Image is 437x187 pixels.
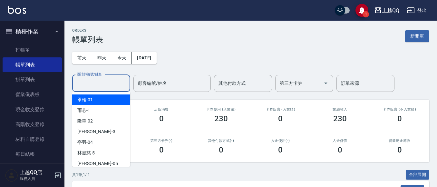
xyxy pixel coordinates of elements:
[405,30,429,42] button: 新開單
[3,72,62,87] a: 掛單列表
[377,107,422,112] h2: 卡券販賣 (不入業績)
[405,33,429,39] a: 新開單
[372,4,402,17] button: 上越QQ
[199,107,243,112] h2: 卡券使用 (入業績)
[199,139,243,143] h2: 其他付款方式(-)
[3,57,62,72] a: 帳單列表
[72,28,103,33] h2: ORDERS
[3,43,62,57] a: 打帳單
[382,6,399,15] div: 上越QQ
[72,35,103,44] h3: 帳單列表
[77,160,118,167] span: [PERSON_NAME] -05
[397,114,402,123] h3: 0
[132,52,156,64] button: [DATE]
[159,114,164,123] h3: 0
[355,4,368,17] button: save
[20,169,53,176] h5: 上越QQ店
[77,150,95,156] span: 林昱慈 -5
[72,52,92,64] button: 前天
[3,87,62,102] a: 營業儀表板
[318,139,362,143] h2: 入金儲值
[77,72,102,77] label: 設計師編號/姓名
[377,139,422,143] h2: 營業現金應收
[77,128,115,135] span: [PERSON_NAME] -3
[397,145,402,154] h3: 0
[406,170,430,180] button: 全部展開
[278,114,283,123] h3: 0
[338,145,342,154] h3: 0
[5,169,18,182] img: Person
[3,132,62,147] a: 材料自購登錄
[77,118,93,124] span: 隆華 -02
[3,102,62,117] a: 現金收支登錄
[219,145,223,154] h3: 0
[3,147,62,162] a: 每日結帳
[318,107,362,112] h2: 業績收入
[72,172,90,178] p: 共 1 筆, 1 / 1
[363,11,369,17] span: 1
[77,139,93,146] span: 亭羽 -04
[258,107,303,112] h2: 卡券販賣 (入業績)
[404,5,429,16] button: 登出
[333,114,347,123] h3: 230
[77,107,90,114] span: 雨芯 -1
[258,139,303,143] h2: 入金使用(-)
[20,176,53,182] p: 服務人員
[214,114,228,123] h3: 230
[140,107,184,112] h2: 店販消費
[321,78,331,88] button: Open
[112,52,132,64] button: 今天
[8,6,26,14] img: Logo
[92,52,112,64] button: 昨天
[3,162,62,177] a: 排班表
[159,145,164,154] h3: 0
[140,139,184,143] h2: 第三方卡券(-)
[3,23,62,40] button: 櫃檯作業
[3,117,62,132] a: 高階收支登錄
[278,145,283,154] h3: 0
[77,96,93,103] span: 承翰 -01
